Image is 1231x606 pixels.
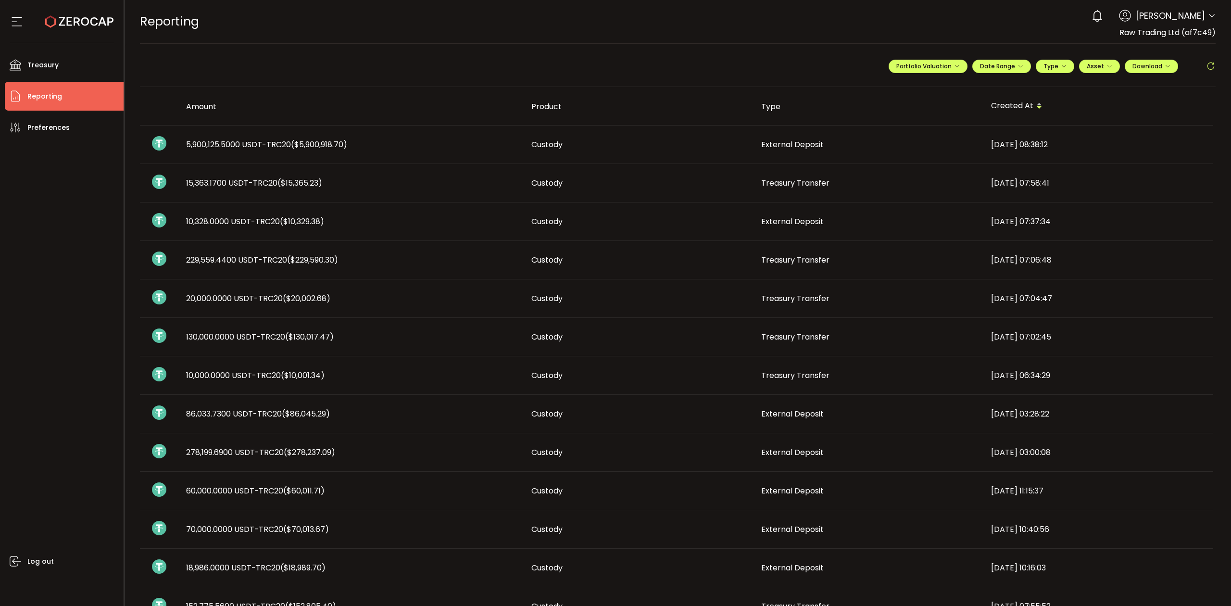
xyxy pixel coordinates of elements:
span: 18,986.0000 USDT-TRC20 [186,562,326,573]
span: 278,199.6900 USDT-TRC20 [186,447,335,458]
span: Type [1043,62,1067,70]
span: 10,328.0000 USDT-TRC20 [186,216,324,227]
span: External Deposit [761,485,824,496]
span: 86,033.7300 USDT-TRC20 [186,408,330,419]
div: [DATE] 03:28:22 [983,408,1213,419]
button: Asset [1079,60,1120,73]
span: ($60,011.71) [283,485,325,496]
span: Custody [531,177,563,189]
div: [DATE] 10:40:56 [983,524,1213,535]
img: usdt_portfolio.svg [152,328,166,343]
button: Portfolio Valuation [889,60,967,73]
span: Treasury [27,58,59,72]
div: Created At [983,98,1213,114]
img: usdt_portfolio.svg [152,213,166,227]
span: 229,559.4400 USDT-TRC20 [186,254,338,265]
span: [PERSON_NAME] [1136,9,1205,22]
div: [DATE] 07:06:48 [983,254,1213,265]
span: Reporting [27,89,62,103]
span: Portfolio Valuation [896,62,960,70]
div: [DATE] 07:02:45 [983,331,1213,342]
span: ($20,002.68) [283,293,330,304]
div: [DATE] 07:37:34 [983,216,1213,227]
div: Product [524,101,754,112]
span: Date Range [980,62,1023,70]
img: usdt_portfolio.svg [152,136,166,151]
div: [DATE] 11:15:37 [983,485,1213,496]
img: usdt_portfolio.svg [152,444,166,458]
span: Treasury Transfer [761,331,829,342]
div: [DATE] 07:04:47 [983,293,1213,304]
span: Custody [531,331,563,342]
span: 130,000.0000 USDT-TRC20 [186,331,334,342]
span: Custody [531,293,563,304]
button: Download [1125,60,1178,73]
span: Raw Trading Ltd (af7c49) [1119,27,1216,38]
span: ($15,365.23) [277,177,322,189]
span: ($18,989.70) [280,562,326,573]
span: Custody [531,408,563,419]
span: Asset [1087,62,1104,70]
span: 60,000.0000 USDT-TRC20 [186,485,325,496]
div: Amount [178,101,524,112]
img: usdt_portfolio.svg [152,482,166,497]
span: Treasury Transfer [761,254,829,265]
span: ($5,900,918.70) [291,139,347,150]
span: External Deposit [761,139,824,150]
span: Custody [531,447,563,458]
span: ($278,237.09) [284,447,335,458]
span: 70,000.0000 USDT-TRC20 [186,524,329,535]
span: External Deposit [761,408,824,419]
div: [DATE] 03:00:08 [983,447,1213,458]
span: ($10,001.34) [281,370,325,381]
img: usdt_portfolio.svg [152,521,166,535]
img: usdt_portfolio.svg [152,405,166,420]
img: usdt_portfolio.svg [152,559,166,574]
div: Type [754,101,983,112]
span: 20,000.0000 USDT-TRC20 [186,293,330,304]
span: ($10,329.38) [280,216,324,227]
span: Custody [531,139,563,150]
span: 10,000.0000 USDT-TRC20 [186,370,325,381]
span: 5,900,125.5000 USDT-TRC20 [186,139,347,150]
span: Custody [531,216,563,227]
div: [DATE] 10:16:03 [983,562,1213,573]
span: Custody [531,370,563,381]
span: External Deposit [761,562,824,573]
span: Treasury Transfer [761,370,829,381]
span: ($70,013.67) [283,524,329,535]
span: Reporting [140,13,199,30]
img: usdt_portfolio.svg [152,252,166,266]
span: External Deposit [761,216,824,227]
span: Log out [27,555,54,568]
div: [DATE] 06:34:29 [983,370,1213,381]
img: usdt_portfolio.svg [152,290,166,304]
iframe: Chat Widget [1183,560,1231,606]
span: Custody [531,254,563,265]
span: Custody [531,485,563,496]
span: 15,363.1700 USDT-TRC20 [186,177,322,189]
span: Preferences [27,121,70,135]
img: usdt_portfolio.svg [152,175,166,189]
span: ($86,045.29) [282,408,330,419]
span: External Deposit [761,524,824,535]
button: Date Range [972,60,1031,73]
span: External Deposit [761,447,824,458]
span: Custody [531,562,563,573]
span: Custody [531,524,563,535]
span: Download [1132,62,1170,70]
div: [DATE] 07:58:41 [983,177,1213,189]
img: usdt_portfolio.svg [152,367,166,381]
span: Treasury Transfer [761,293,829,304]
span: Treasury Transfer [761,177,829,189]
span: ($229,590.30) [287,254,338,265]
div: [DATE] 08:38:12 [983,139,1213,150]
button: Type [1036,60,1074,73]
span: ($130,017.47) [285,331,334,342]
